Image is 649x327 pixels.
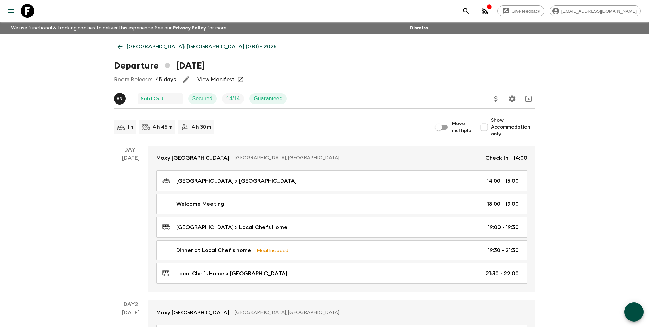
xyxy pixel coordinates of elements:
[114,40,281,53] a: [GEOGRAPHIC_DATA]: [GEOGRAPHIC_DATA] (GR1) • 2025
[8,22,230,34] p: We use functional & tracking cookies to deliver this experience. See our for more.
[558,9,640,14] span: [EMAIL_ADDRESS][DOMAIN_NAME]
[114,93,127,105] button: EN
[226,95,240,103] p: 14 / 14
[408,23,430,33] button: Dismiss
[550,5,641,16] div: [EMAIL_ADDRESS][DOMAIN_NAME]
[257,246,288,254] p: Meal Included
[176,223,287,231] p: [GEOGRAPHIC_DATA] > Local Chefs Home
[4,4,18,18] button: menu
[117,96,123,101] p: E N
[155,75,176,84] p: 45 days
[188,93,217,104] div: Secured
[497,5,544,16] a: Give feedback
[114,146,148,154] p: Day 1
[192,95,213,103] p: Secured
[489,92,503,106] button: Update Price, Early Bird Discount and Costs
[156,154,229,162] p: Moxy [GEOGRAPHIC_DATA]
[114,75,152,84] p: Room Release:
[114,95,127,100] span: Estel Nikolaidi
[485,269,519,278] p: 21:30 - 22:00
[156,240,527,260] a: Dinner at Local Chef's homeMeal Included19:30 - 21:30
[486,177,519,185] p: 14:00 - 15:00
[487,200,519,208] p: 18:00 - 19:00
[522,92,535,106] button: Archive (Completed, Cancelled or Unsynced Departures only)
[488,246,519,254] p: 19:30 - 21:30
[197,76,235,83] a: View Manifest
[485,154,527,162] p: Check-in - 14:00
[156,170,527,191] a: [GEOGRAPHIC_DATA] > [GEOGRAPHIC_DATA]14:00 - 15:00
[148,146,535,170] a: Moxy [GEOGRAPHIC_DATA][GEOGRAPHIC_DATA], [GEOGRAPHIC_DATA]Check-in - 14:00
[127,43,277,51] p: [GEOGRAPHIC_DATA]: [GEOGRAPHIC_DATA] (GR1) • 2025
[122,154,140,292] div: [DATE]
[114,59,205,73] h1: Departure [DATE]
[235,155,480,161] p: [GEOGRAPHIC_DATA], [GEOGRAPHIC_DATA]
[505,92,519,106] button: Settings
[254,95,283,103] p: Guaranteed
[488,223,519,231] p: 19:00 - 19:30
[156,217,527,238] a: [GEOGRAPHIC_DATA] > Local Chefs Home19:00 - 19:30
[141,95,164,103] p: Sold Out
[452,120,472,134] span: Move multiple
[176,246,251,254] p: Dinner at Local Chef's home
[114,300,148,308] p: Day 2
[176,177,297,185] p: [GEOGRAPHIC_DATA] > [GEOGRAPHIC_DATA]
[176,200,224,208] p: Welcome Meeting
[491,117,535,137] span: Show Accommodation only
[128,124,133,131] p: 1 h
[156,263,527,284] a: Local Chefs Home > [GEOGRAPHIC_DATA]21:30 - 22:00
[508,9,544,14] span: Give feedback
[148,300,535,325] a: Moxy [GEOGRAPHIC_DATA][GEOGRAPHIC_DATA], [GEOGRAPHIC_DATA]
[192,124,211,131] p: 4 h 30 m
[235,309,522,316] p: [GEOGRAPHIC_DATA], [GEOGRAPHIC_DATA]
[176,269,287,278] p: Local Chefs Home > [GEOGRAPHIC_DATA]
[156,194,527,214] a: Welcome Meeting18:00 - 19:00
[153,124,172,131] p: 4 h 45 m
[222,93,244,104] div: Trip Fill
[173,26,206,31] a: Privacy Policy
[156,308,229,317] p: Moxy [GEOGRAPHIC_DATA]
[459,4,473,18] button: search adventures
